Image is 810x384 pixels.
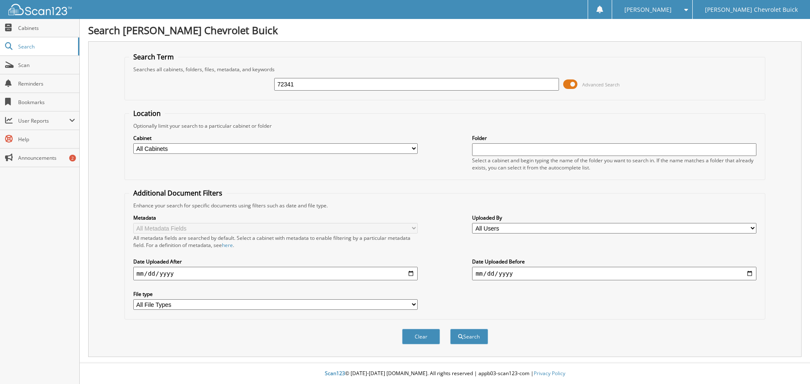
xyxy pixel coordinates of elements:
[8,4,72,15] img: scan123-logo-white.svg
[129,122,761,129] div: Optionally limit your search to a particular cabinet or folder
[325,370,345,377] span: Scan123
[222,242,233,249] a: here
[18,43,74,50] span: Search
[402,329,440,344] button: Clear
[472,214,756,221] label: Uploaded By
[18,99,75,106] span: Bookmarks
[80,363,810,384] div: © [DATE]-[DATE] [DOMAIN_NAME]. All rights reserved | appb03-scan123-com |
[534,370,565,377] a: Privacy Policy
[472,258,756,265] label: Date Uploaded Before
[18,80,75,87] span: Reminders
[133,290,418,298] label: File type
[133,234,418,249] div: All metadata fields are searched by default. Select a cabinet with metadata to enable filtering b...
[129,202,761,209] div: Enhance your search for specific documents using filters such as date and file type.
[472,267,756,280] input: end
[129,188,227,198] legend: Additional Document Filters
[582,81,620,88] span: Advanced Search
[129,52,178,62] legend: Search Term
[472,134,756,142] label: Folder
[18,154,75,161] span: Announcements
[450,329,488,344] button: Search
[133,258,418,265] label: Date Uploaded After
[624,7,672,12] span: [PERSON_NAME]
[69,155,76,161] div: 2
[133,267,418,280] input: start
[472,157,756,171] div: Select a cabinet and begin typing the name of the folder you want to search in. If the name match...
[129,109,165,118] legend: Location
[133,134,418,142] label: Cabinet
[18,136,75,143] span: Help
[18,117,69,124] span: User Reports
[129,66,761,73] div: Searches all cabinets, folders, files, metadata, and keywords
[18,24,75,32] span: Cabinets
[705,7,798,12] span: [PERSON_NAME] Chevrolet Buick
[88,23,802,37] h1: Search [PERSON_NAME] Chevrolet Buick
[18,62,75,69] span: Scan
[133,214,418,221] label: Metadata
